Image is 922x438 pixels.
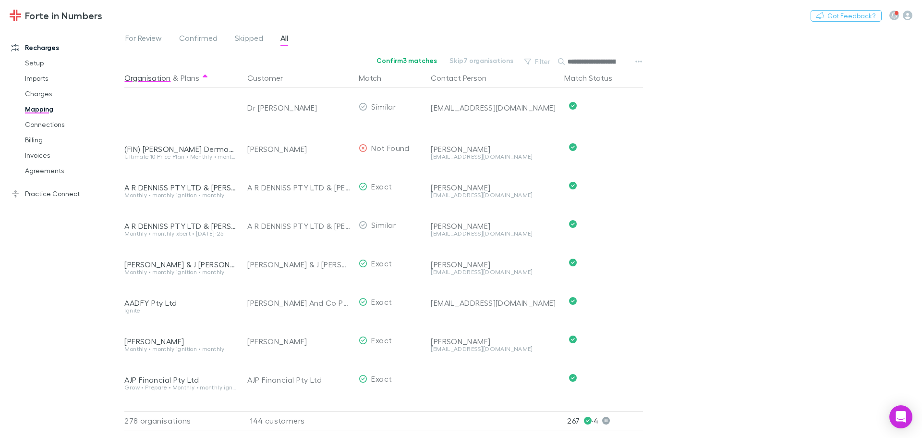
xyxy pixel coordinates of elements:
div: [EMAIL_ADDRESS][DOMAIN_NAME] [431,298,557,308]
button: Customer [247,68,294,88]
span: Exact [371,182,392,191]
svg: Confirmed [569,297,577,305]
span: Exact [371,259,392,268]
a: Forte in Numbers [4,4,108,27]
div: AADFY Pty Ltd [124,298,236,308]
div: & [124,68,236,88]
svg: Confirmed [569,220,577,228]
span: Exact [371,336,392,345]
div: Monthly • monthly ignition • monthly [124,269,236,275]
div: Ultimate 10 Price Plan • Monthly • monthly xbert • [DATE]-25 [124,154,236,160]
div: [PERSON_NAME] [431,260,557,269]
span: For Review [125,33,162,46]
div: AMBASSADOR APPAREL GROUP PTY LTD [247,399,351,438]
a: Agreements [15,163,130,178]
button: Plans [181,68,199,88]
span: Similar [371,220,396,229]
button: Skip7 organisations [443,55,520,66]
a: Invoices [15,148,130,163]
svg: Confirmed [569,143,577,151]
h3: Forte in Numbers [25,10,102,21]
a: Recharges [2,40,130,55]
div: Grow • Prepare • Monthly • monthly ignition • monthly [124,385,236,390]
div: AJP Financial Pty Ltd [247,361,351,399]
div: A R DENNISS PTY LTD & [PERSON_NAME] & [PERSON_NAME] & [PERSON_NAME] [124,221,236,231]
a: Billing [15,132,130,148]
svg: Confirmed [569,336,577,343]
a: Connections [15,117,130,132]
div: [PERSON_NAME] [247,130,351,168]
button: Contact Person [431,68,498,88]
svg: Confirmed [569,374,577,382]
div: A R DENNISS PTY LTD & [PERSON_NAME] & [PERSON_NAME] [124,183,236,192]
div: [PERSON_NAME] [431,337,557,346]
a: Charges [15,86,130,101]
div: [PERSON_NAME] [431,183,557,192]
div: Ignite [124,308,236,313]
span: All [280,33,288,46]
span: Exact [371,297,392,306]
img: Forte in Numbers's Logo [10,10,21,21]
a: Practice Connect [2,186,130,201]
button: Organisation [124,68,170,88]
span: Similar [371,102,396,111]
div: [PERSON_NAME] [124,337,236,346]
button: Match [359,68,393,88]
div: (FIN) [PERSON_NAME] Dermatology [124,144,236,154]
span: Not Found [371,143,409,152]
div: Dr [PERSON_NAME] [247,88,351,127]
div: [PERSON_NAME] & J [PERSON_NAME] [247,245,351,284]
div: [EMAIL_ADDRESS][DOMAIN_NAME] [431,192,557,198]
button: Got Feedback? [811,10,882,22]
div: [EMAIL_ADDRESS][DOMAIN_NAME] [431,346,557,352]
span: Confirmed [179,33,218,46]
div: [EMAIL_ADDRESS][DOMAIN_NAME] [431,154,557,160]
button: Filter [520,56,556,67]
span: Skipped [235,33,263,46]
svg: Confirmed [569,102,577,110]
div: A R DENNISS PTY LTD & [PERSON_NAME] & [PERSON_NAME] [247,207,351,245]
svg: Confirmed [569,259,577,266]
p: 267 · 4 [567,412,643,430]
div: [PERSON_NAME] [431,144,557,154]
div: Open Intercom Messenger [889,405,912,428]
a: Imports [15,71,130,86]
div: [PERSON_NAME] And Co Pty Ltd [247,284,351,322]
div: Monthly • monthly ignition • monthly [124,192,236,198]
a: Mapping [15,101,130,117]
div: [EMAIL_ADDRESS][DOMAIN_NAME] [431,231,557,237]
div: Monthly • monthly xbert • [DATE]-25 [124,231,236,237]
svg: Confirmed [569,182,577,189]
div: AJP Financial Pty Ltd [124,375,236,385]
div: [EMAIL_ADDRESS][DOMAIN_NAME] [431,103,557,113]
div: [PERSON_NAME] [247,322,351,361]
div: [PERSON_NAME] [431,221,557,231]
button: Confirm3 matches [370,55,443,66]
div: 278 organisations [124,411,240,430]
button: Match Status [564,68,624,88]
div: Monthly • monthly ignition • monthly [124,346,236,352]
a: Setup [15,55,130,71]
div: A R DENNISS PTY LTD & [PERSON_NAME] & [PERSON_NAME] [247,168,351,207]
div: 144 customers [240,411,355,430]
div: [PERSON_NAME] & J [PERSON_NAME] [124,260,236,269]
span: Exact [371,374,392,383]
div: [EMAIL_ADDRESS][DOMAIN_NAME] [431,269,557,275]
